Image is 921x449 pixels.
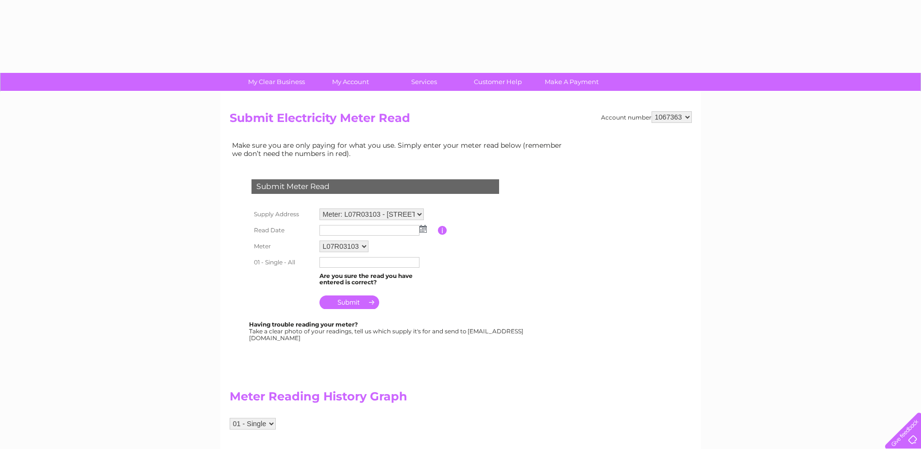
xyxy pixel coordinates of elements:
[230,139,569,159] td: Make sure you are only paying for what you use. Simply enter your meter read below (remember we d...
[310,73,390,91] a: My Account
[249,321,358,328] b: Having trouble reading your meter?
[249,255,317,270] th: 01 - Single - All
[438,226,447,235] input: Information
[230,111,692,130] h2: Submit Electricity Meter Read
[384,73,464,91] a: Services
[532,73,612,91] a: Make A Payment
[236,73,317,91] a: My Clear Business
[601,111,692,123] div: Account number
[249,223,317,238] th: Read Date
[317,270,438,289] td: Are you sure the read you have entered is correct?
[249,206,317,223] th: Supply Address
[230,390,569,408] h2: Meter Reading History Graph
[319,295,379,309] input: Submit
[249,238,317,255] th: Meter
[419,225,427,233] img: ...
[458,73,538,91] a: Customer Help
[251,179,499,194] div: Submit Meter Read
[249,321,525,341] div: Take a clear photo of your readings, tell us which supply it's for and send to [EMAIL_ADDRESS][DO...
